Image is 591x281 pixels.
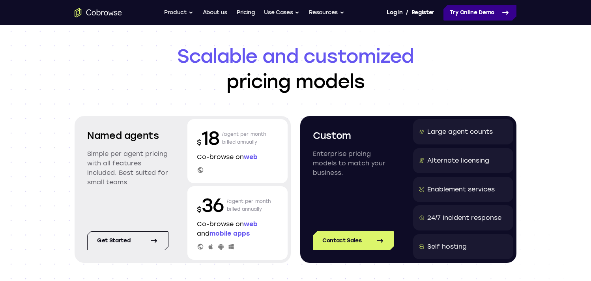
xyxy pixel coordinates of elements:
[427,213,501,223] div: 24/7 Incident response
[443,5,516,21] a: Try Online Demo
[75,43,516,94] h1: pricing models
[406,8,408,17] span: /
[87,129,168,143] h2: Named agents
[411,5,434,21] a: Register
[427,185,495,194] div: Enablement services
[427,127,493,137] div: Large agent counts
[237,5,255,21] a: Pricing
[87,231,168,250] a: Get started
[203,5,227,21] a: About us
[87,149,168,187] p: Simple per agent pricing with all features included. Best suited for small teams.
[427,156,489,165] div: Alternate licensing
[244,220,258,228] span: web
[197,219,278,238] p: Co-browse on and
[197,126,219,151] p: 18
[164,5,193,21] button: Product
[197,152,278,162] p: Co-browse on
[264,5,299,21] button: Use Cases
[427,242,467,251] div: Self hosting
[197,193,224,218] p: 36
[75,43,516,69] span: Scalable and customized
[222,126,266,151] p: /agent per month billed annually
[75,8,122,17] a: Go to the home page
[227,193,271,218] p: /agent per month billed annually
[313,149,394,178] p: Enterprise pricing models to match your business.
[197,138,202,147] span: $
[313,129,394,143] h2: Custom
[313,231,394,250] a: Contact Sales
[244,153,258,161] span: web
[309,5,344,21] button: Resources
[209,230,250,237] span: mobile apps
[387,5,402,21] a: Log In
[197,205,202,214] span: $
